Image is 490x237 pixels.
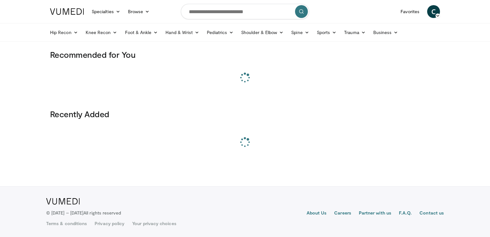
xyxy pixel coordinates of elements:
[287,26,313,39] a: Spine
[359,210,391,217] a: Partner with us
[46,26,82,39] a: Hip Recon
[340,26,369,39] a: Trauma
[83,210,121,215] span: All rights reserved
[46,210,121,216] p: © [DATE] – [DATE]
[427,5,440,18] a: C
[162,26,203,39] a: Hand & Wrist
[124,5,154,18] a: Browse
[50,8,84,15] img: VuMedi Logo
[46,198,80,205] img: VuMedi Logo
[88,5,124,18] a: Specialties
[132,220,176,227] a: Your privacy choices
[369,26,402,39] a: Business
[334,210,351,217] a: Careers
[121,26,162,39] a: Foot & Ankle
[237,26,287,39] a: Shoulder & Elbow
[313,26,341,39] a: Sports
[203,26,237,39] a: Pediatrics
[397,5,423,18] a: Favorites
[50,49,440,60] h3: Recommended for You
[419,210,444,217] a: Contact us
[181,4,309,19] input: Search topics, interventions
[307,210,327,217] a: About Us
[399,210,412,217] a: F.A.Q.
[82,26,121,39] a: Knee Recon
[50,109,440,119] h3: Recently Added
[95,220,124,227] a: Privacy policy
[46,220,87,227] a: Terms & conditions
